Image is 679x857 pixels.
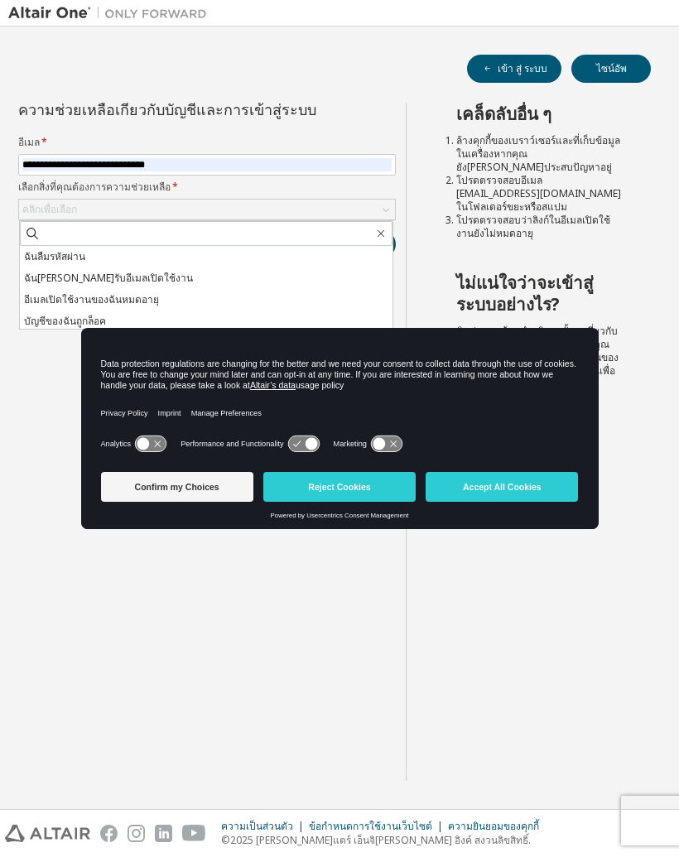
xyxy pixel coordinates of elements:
h2: เคล็ดลับอื่น ๆ [456,103,621,124]
button: ไซน์อัพ [571,55,651,83]
div: ความช่วยเหลือเกี่ยวกับบัญชีและการเข้าสู่ระบบ [18,103,320,116]
a: ติดต่อเรา [456,324,496,338]
img: linkedin.svg [155,825,172,842]
img: facebook.svg [100,825,118,842]
font: เข้า สู่ ระบบ [498,62,547,75]
img: Altair One [8,5,215,22]
li: โปรดตรวจสอบอีเมล [EMAIL_ADDRESS][DOMAIN_NAME] ในโฟลเดอร์ขยะหรือสแปม [456,174,621,214]
li: ฉันลืมรหัสผ่าน [20,246,392,267]
div: ข้อกําหนดการใช้งานเว็บไซต์ [309,820,448,833]
button: เข้า สู่ ระบบ [467,55,561,83]
img: youtube.svg [182,825,206,842]
p: © [221,833,549,847]
img: instagram.svg [128,825,145,842]
div: ความเป็นส่วนตัว [221,820,309,833]
font: 2025 [PERSON_NAME]แตร์ เอ็นจิ[PERSON_NAME] อิงค์ สงวนลิขสิทธิ์. [230,833,531,847]
img: altair_logo.svg [5,825,90,842]
h2: ไม่แน่ใจว่าจะเข้าสู่ระบบอย่างไร? [456,272,621,315]
li: ล้างคุกกี้ของเบราว์เซอร์และที่เก็บข้อมูลในเครื่องหากคุณยัง[PERSON_NAME]ประสบปัญหาอยู่ [456,134,621,174]
li: โปรดตรวจสอบว่าลิงก์ในอีเมลเปิดใช้งานยังไม่หมดอายุ [456,214,621,240]
div: คลิกเพื่อเลือก [19,200,395,219]
div: คลิกเพื่อเลือก [22,203,77,216]
font: เลือกสิ่งที่คุณต้องการความช่วยเหลือ [18,180,171,194]
font: อีเมล [18,135,40,149]
div: ความยินยอมของคุกกี้ [448,820,549,833]
span: พร้อมคําอธิบายสั้น ๆ เกี่ยวกับปัญหา รหัสอีเมลที่ลงทะเบียนของคุณ และรายละเอียดบริษัท ทีมสนับสนุนขอ... [456,324,619,391]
